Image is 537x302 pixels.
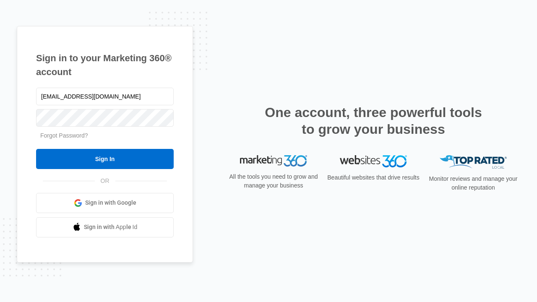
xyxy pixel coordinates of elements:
[95,177,115,185] span: OR
[85,198,136,207] span: Sign in with Google
[36,51,174,79] h1: Sign in to your Marketing 360® account
[227,172,321,190] p: All the tools you need to grow and manage your business
[36,149,174,169] input: Sign In
[240,155,307,167] img: Marketing 360
[262,104,485,138] h2: One account, three powerful tools to grow your business
[326,173,420,182] p: Beautiful websites that drive results
[36,217,174,237] a: Sign in with Apple Id
[84,223,138,232] span: Sign in with Apple Id
[440,155,507,169] img: Top Rated Local
[426,174,520,192] p: Monitor reviews and manage your online reputation
[36,88,174,105] input: Email
[340,155,407,167] img: Websites 360
[36,193,174,213] a: Sign in with Google
[40,132,88,139] a: Forgot Password?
